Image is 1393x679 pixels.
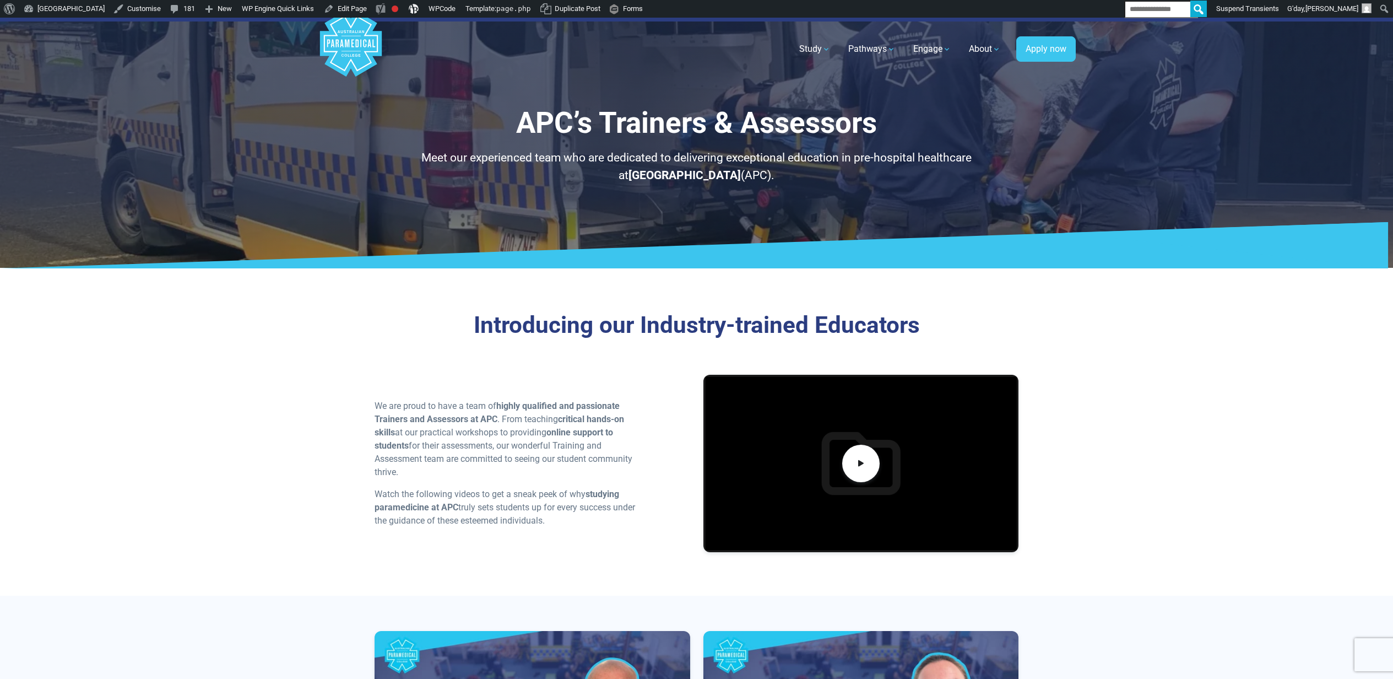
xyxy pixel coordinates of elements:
h1: APC’s Trainers & Assessors [375,106,1019,141]
p: Watch the following videos to get a sneak peek of why truly sets students up for every success un... [375,488,635,527]
a: Engage [907,34,958,64]
strong: [GEOGRAPHIC_DATA] [628,169,741,182]
strong: critical hands-on skills [375,414,624,438]
a: About [962,34,1007,64]
h3: Introducing our Industry-trained Educators [375,311,1019,339]
strong: studying paramedicine at APC [375,489,619,513]
strong: online support to students [375,427,613,451]
p: Meet our experienced team who are dedicated to delivering exceptional education in pre-hospital h... [375,149,1019,184]
a: Australian Paramedical College [318,21,384,77]
a: Study [793,34,837,64]
a: Apply now [1016,36,1076,62]
strong: highly qualified and passionate Trainers and Assessors at APC [375,401,620,424]
p: We are proud to have a team of . From teaching at our practical workshops to providing for their ... [375,400,635,479]
a: Pathways [842,34,902,64]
